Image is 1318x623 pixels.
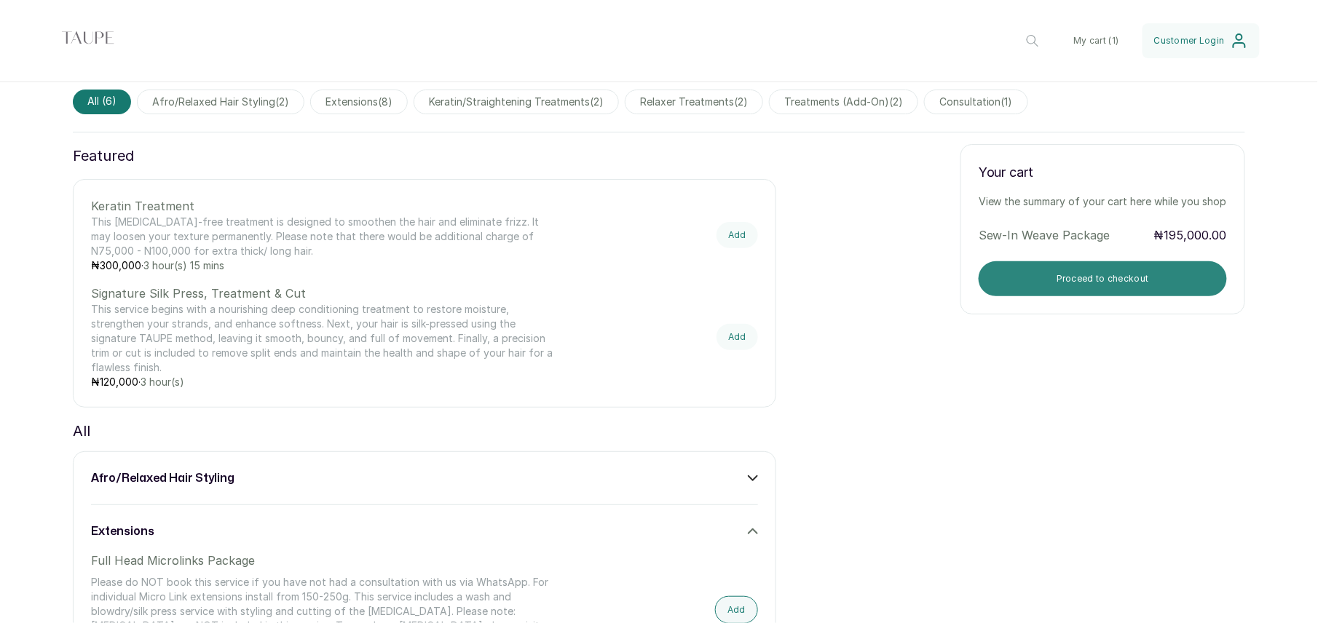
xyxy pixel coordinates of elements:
button: Add [717,324,758,350]
span: 3 hour(s) 15 mins [143,259,224,271]
h3: afro/relaxed hair styling [91,469,234,487]
button: My cart (1) [1062,23,1130,58]
span: All (6) [73,90,131,114]
p: Sew-In Weave Package [979,226,1153,244]
span: 300,000 [100,259,141,271]
span: afro/relaxed hair styling(2) [137,90,304,114]
span: Customer Login [1154,35,1225,47]
button: Add [717,222,758,248]
p: This [MEDICAL_DATA]-free treatment is designed to smoothen the hair and eliminate frizz. It may l... [91,215,558,258]
p: ₦195,000.00 [1154,226,1227,244]
span: extensions(8) [310,90,408,114]
p: Full Head Microlinks Package [91,552,558,569]
button: Customer Login [1143,23,1260,58]
p: Signature Silk Press, Treatment & Cut [91,285,558,302]
p: This service begins with a nourishing deep conditioning treatment to restore moisture, strengthen... [91,302,558,375]
span: consultation(1) [924,90,1028,114]
p: Featured [73,144,776,167]
p: ₦ · [91,375,558,389]
p: ₦ · [91,258,558,273]
span: 120,000 [100,376,138,388]
span: treatments (add-on)(2) [769,90,918,114]
p: Keratin Treatment [91,197,558,215]
span: 3 hour(s) [141,376,184,388]
img: business logo [58,12,117,70]
h3: extensions [91,523,154,540]
span: keratin/straightening treatments(2) [414,90,619,114]
span: relaxer treatments(2) [625,90,763,114]
p: Your cart [979,162,1227,183]
button: Proceed to checkout [979,261,1227,296]
p: All [73,419,90,443]
p: View the summary of your cart here while you shop [979,194,1227,209]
